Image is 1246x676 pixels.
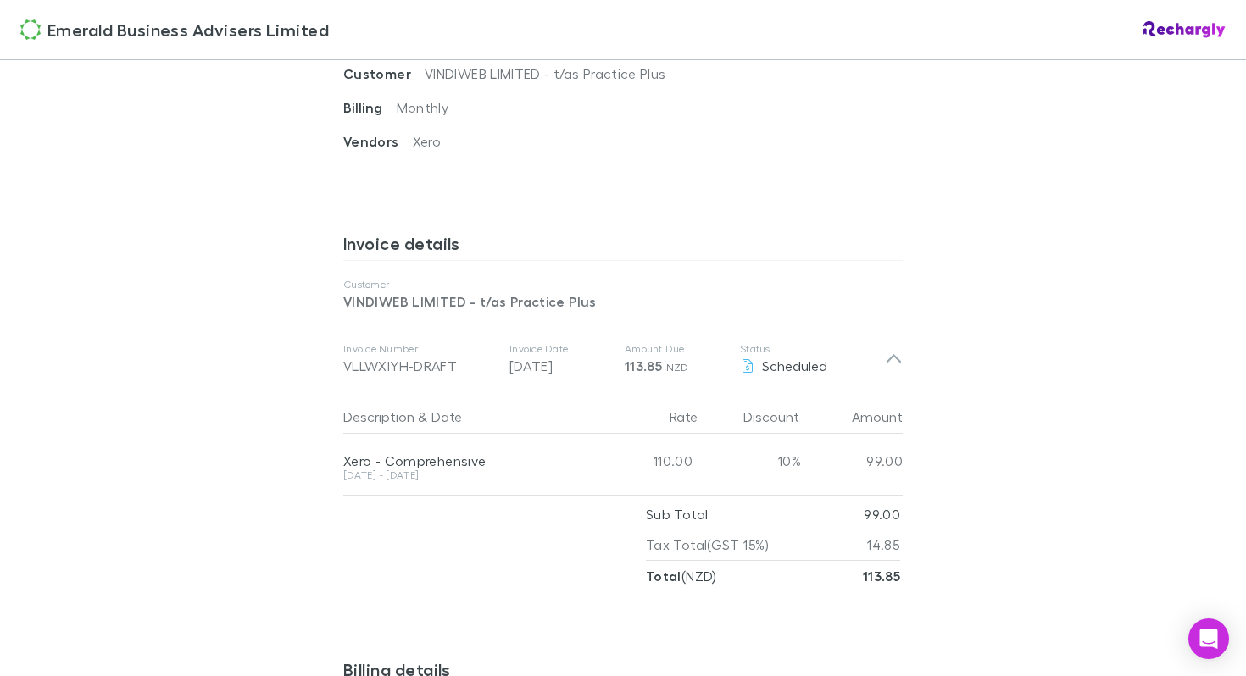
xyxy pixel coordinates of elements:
[343,452,591,469] div: Xero - Comprehensive
[425,65,666,81] span: VINDIWEB LIMITED - t/as Practice Plus
[625,357,662,374] span: 113.85
[864,499,900,529] p: 99.00
[646,529,770,560] p: Tax Total (GST 15%)
[646,499,708,529] p: Sub Total
[1188,618,1229,659] div: Open Intercom Messenger
[397,99,449,115] span: Monthly
[867,529,900,560] p: 14.85
[343,291,903,312] p: VINDIWEB LIMITED - t/as Practice Plus
[598,434,699,488] div: 110.00
[20,19,41,40] img: Emerald Business Advisers Limited's Logo
[343,99,397,116] span: Billing
[625,342,726,356] p: Amount Due
[740,342,885,356] p: Status
[1143,21,1226,38] img: Rechargly Logo
[646,561,717,591] p: ( NZD )
[509,356,611,376] p: [DATE]
[762,357,827,374] span: Scheduled
[343,400,414,434] button: Description
[343,278,903,291] p: Customer
[343,342,496,356] p: Invoice Number
[863,568,900,585] strong: 113.85
[509,342,611,356] p: Invoice Date
[47,17,329,42] span: Emerald Business Advisers Limited
[431,400,462,434] button: Date
[330,325,916,393] div: Invoice NumberVLLWXIYH-DRAFTInvoice Date[DATE]Amount Due113.85 NZDStatusScheduled
[343,470,591,480] div: [DATE] - [DATE]
[699,434,801,488] div: 10%
[666,361,689,374] span: NZD
[801,434,903,488] div: 99.00
[413,133,441,149] span: Xero
[646,568,681,585] strong: Total
[343,400,591,434] div: &
[343,233,903,260] h3: Invoice details
[343,65,425,82] span: Customer
[343,133,413,150] span: Vendors
[343,356,496,376] div: VLLWXIYH-DRAFT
